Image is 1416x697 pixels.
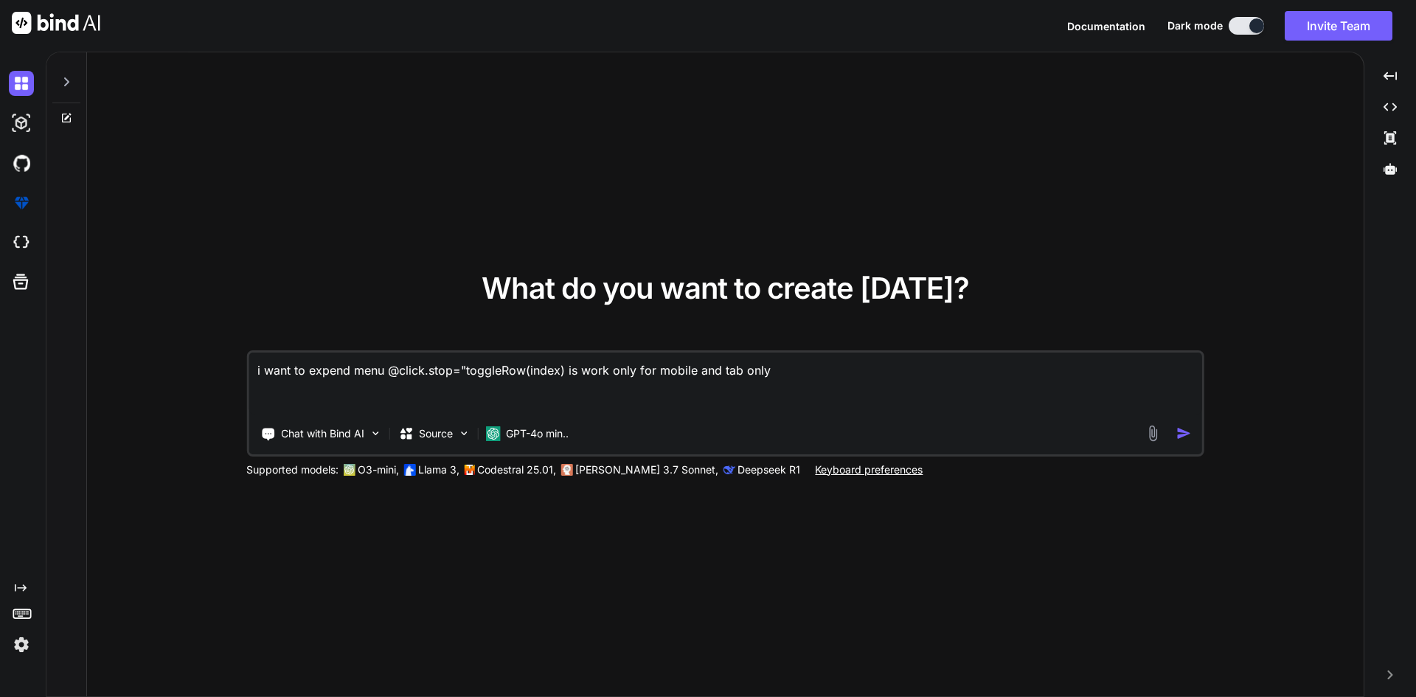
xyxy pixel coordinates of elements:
p: GPT-4o min.. [506,426,569,441]
p: Codestral 25.01, [477,462,556,477]
img: icon [1176,426,1192,441]
img: cloudideIcon [9,230,34,255]
img: GPT-4 [343,464,355,476]
p: Supported models: [246,462,339,477]
img: claude [560,464,572,476]
img: Pick Tools [369,427,381,440]
img: Mistral-AI [464,465,474,475]
span: Dark mode [1167,18,1223,33]
img: settings [9,632,34,657]
p: Source [419,426,453,441]
button: Invite Team [1285,11,1392,41]
button: Documentation [1067,18,1145,34]
p: Llama 3, [418,462,459,477]
img: Bind AI [12,12,100,34]
p: Keyboard preferences [815,462,923,477]
p: [PERSON_NAME] 3.7 Sonnet, [575,462,718,477]
img: claude [723,464,735,476]
span: Documentation [1067,20,1145,32]
img: githubDark [9,150,34,176]
img: darkAi-studio [9,111,34,136]
p: O3-mini, [358,462,399,477]
img: GPT-4o mini [485,426,500,441]
p: Deepseek R1 [737,462,800,477]
img: Llama2 [403,464,415,476]
img: darkChat [9,71,34,96]
textarea: i want to expend menu @click.stop="toggleRow(index) is work only for mobile and tab only [249,353,1202,415]
p: Chat with Bind AI [281,426,364,441]
img: attachment [1145,425,1162,442]
img: premium [9,190,34,215]
span: What do you want to create [DATE]? [482,270,969,306]
img: Pick Models [457,427,470,440]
